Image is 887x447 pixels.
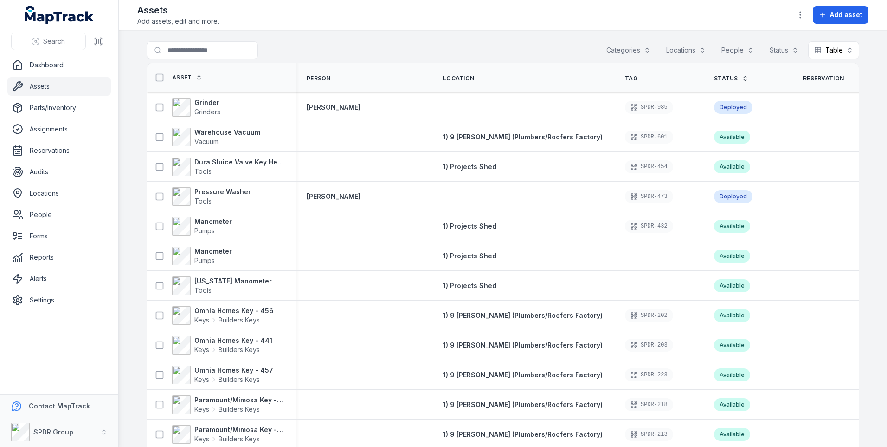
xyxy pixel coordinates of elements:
a: 1) Projects Shed [443,251,496,261]
strong: Omnia Homes Key - 456 [194,306,274,316]
a: Assignments [7,120,111,138]
a: Omnia Homes Key - 457KeysBuilders Keys [172,366,273,384]
div: SPDR-218 [625,398,673,411]
a: 1) 9 [PERSON_NAME] (Plumbers/Roofers Factory) [443,430,603,439]
strong: Grinder [194,98,220,107]
span: 1) 9 [PERSON_NAME] (Plumbers/Roofers Factory) [443,430,603,438]
a: ManometerPumps [172,247,232,265]
a: Omnia Homes Key - 441KeysBuilders Keys [172,336,272,355]
button: Search [11,33,86,50]
span: Builders Keys [219,345,260,355]
a: Parts/Inventory [7,99,111,117]
button: Table [808,41,859,59]
span: 1) Projects Shed [443,222,496,230]
strong: [US_STATE] Manometer [194,276,272,286]
strong: Dura Sluice Valve Key Heavy Duty 50mm-600mm [194,158,284,167]
a: MapTrack [25,6,94,24]
span: Search [43,37,65,46]
div: SPDR-203 [625,339,673,352]
span: Tools [194,167,212,175]
span: Builders Keys [219,434,260,444]
span: Tools [194,286,212,294]
strong: Paramount/Mimosa Key - 1855 [194,425,284,434]
a: Settings [7,291,111,309]
strong: Paramount/Mimosa Key - 1856 [194,395,284,405]
h2: Assets [137,4,219,17]
div: Available [714,160,750,173]
a: 1) 9 [PERSON_NAME] (Plumbers/Roofers Factory) [443,132,603,142]
a: 1) 9 [PERSON_NAME] (Plumbers/Roofers Factory) [443,311,603,320]
span: Person [307,75,331,82]
a: [PERSON_NAME] [307,103,360,112]
a: GrinderGrinders [172,98,220,117]
div: Available [714,339,750,352]
a: 1) 9 [PERSON_NAME] (Plumbers/Roofers Factory) [443,370,603,380]
a: 1) 9 [PERSON_NAME] (Plumbers/Roofers Factory) [443,341,603,350]
div: SPDR-985 [625,101,673,114]
a: Assets [7,77,111,96]
span: Keys [194,345,209,355]
a: ManometerPumps [172,217,232,236]
div: SPDR-601 [625,131,673,144]
strong: Manometer [194,217,232,226]
span: Pumps [194,227,215,235]
div: Available [714,220,750,233]
div: SPDR-432 [625,220,673,233]
span: 1) 9 [PERSON_NAME] (Plumbers/Roofers Factory) [443,311,603,319]
a: [PERSON_NAME] [307,192,360,201]
div: Available [714,309,750,322]
button: Locations [660,41,712,59]
span: 1) 9 [PERSON_NAME] (Plumbers/Roofers Factory) [443,371,603,379]
span: Status [714,75,738,82]
a: Dashboard [7,56,111,74]
span: 1) 9 [PERSON_NAME] (Plumbers/Roofers Factory) [443,401,603,408]
div: Deployed [714,190,752,203]
div: SPDR-473 [625,190,673,203]
a: [US_STATE] ManometerTools [172,276,272,295]
span: Add asset [830,10,862,20]
span: 1) Projects Shed [443,252,496,260]
div: Available [714,428,750,441]
a: Asset [172,74,202,81]
div: Available [714,131,750,144]
a: Locations [7,184,111,203]
div: Deployed [714,101,752,114]
a: Dura Sluice Valve Key Heavy Duty 50mm-600mmTools [172,158,284,176]
div: Available [714,368,750,381]
span: Keys [194,405,209,414]
a: Omnia Homes Key - 456KeysBuilders Keys [172,306,274,325]
a: Alerts [7,270,111,288]
div: Available [714,279,750,292]
a: People [7,205,111,224]
span: 1) 9 [PERSON_NAME] (Plumbers/Roofers Factory) [443,133,603,141]
a: Status [714,75,748,82]
span: Reservation [803,75,844,82]
a: 1) Projects Shed [443,281,496,290]
div: Available [714,398,750,411]
span: 1) Projects Shed [443,282,496,289]
strong: Warehouse Vacuum [194,128,260,137]
span: Builders Keys [219,316,260,325]
span: Asset [172,74,192,81]
span: Keys [194,316,209,325]
a: Audits [7,163,111,181]
strong: Omnia Homes Key - 457 [194,366,273,375]
div: Available [714,250,750,263]
button: Categories [600,41,656,59]
strong: Pressure Washer [194,187,251,197]
div: SPDR-454 [625,160,673,173]
div: SPDR-223 [625,368,673,381]
span: Pumps [194,256,215,264]
div: SPDR-202 [625,309,673,322]
button: Status [764,41,804,59]
span: Tools [194,197,212,205]
a: 1) Projects Shed [443,222,496,231]
a: Reports [7,248,111,267]
strong: SPDR Group [33,428,73,436]
a: Reservations [7,141,111,160]
a: Paramount/Mimosa Key - 1855KeysBuilders Keys [172,425,284,444]
strong: Contact MapTrack [29,402,90,410]
strong: Omnia Homes Key - 441 [194,336,272,345]
a: Warehouse VacuumVacuum [172,128,260,146]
